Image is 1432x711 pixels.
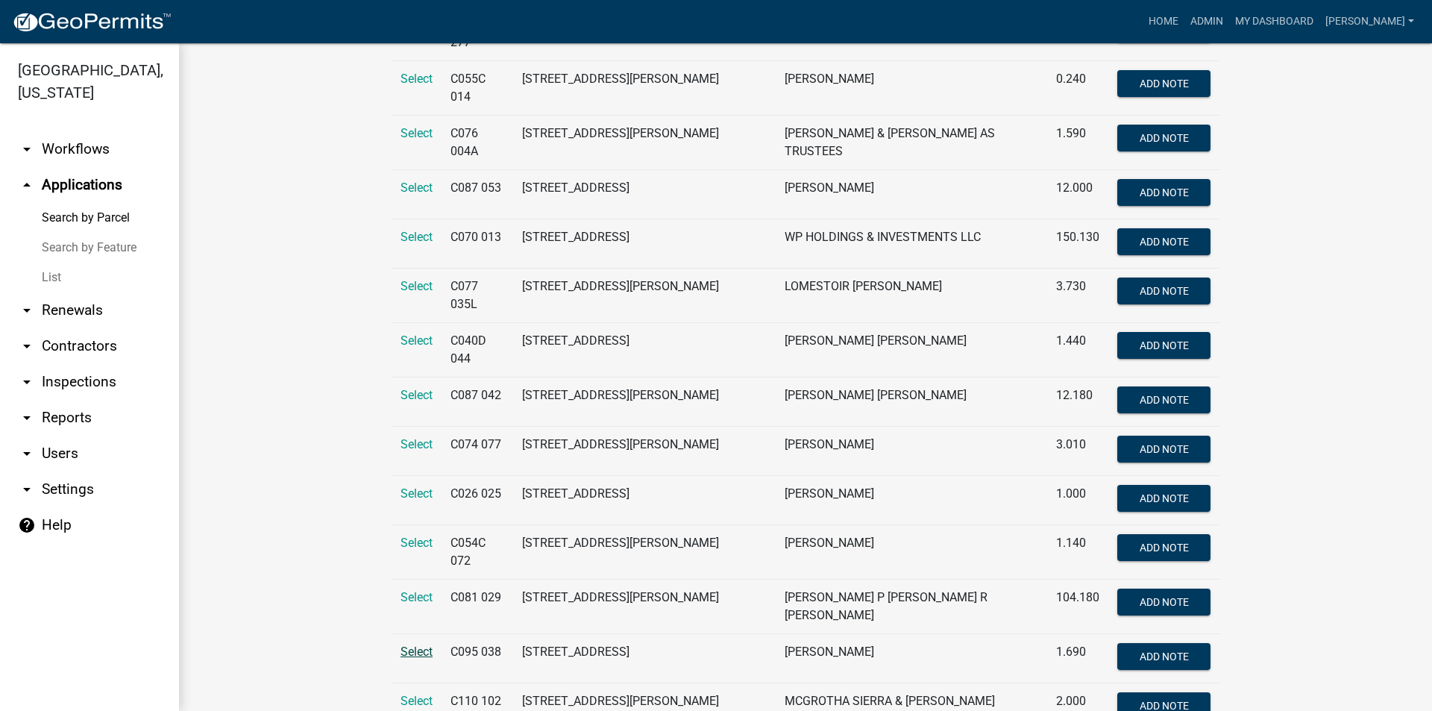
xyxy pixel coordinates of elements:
td: 12.180 [1047,378,1108,427]
td: C087 042 [442,378,513,427]
td: [PERSON_NAME] [776,427,1047,476]
span: Add Note [1139,187,1188,198]
button: Add Note [1117,589,1210,616]
button: Add Note [1117,125,1210,151]
a: Select [401,437,433,451]
i: arrow_drop_down [18,480,36,498]
td: [PERSON_NAME] & [PERSON_NAME] AS TRUSTEES [776,116,1047,170]
td: 1.000 [1047,476,1108,525]
span: Add Note [1139,596,1188,608]
td: C087 053 [442,170,513,219]
a: Select [401,230,433,244]
button: Add Note [1117,534,1210,561]
td: [STREET_ADDRESS] [513,634,738,683]
td: [STREET_ADDRESS] [513,476,738,525]
button: Add Note [1117,436,1210,463]
td: [STREET_ADDRESS] [513,323,738,378]
a: Select [401,536,433,550]
td: [STREET_ADDRESS][PERSON_NAME] [513,269,738,323]
td: [PERSON_NAME] P [PERSON_NAME] R [PERSON_NAME] [776,580,1047,634]
td: 1.590 [1047,116,1108,170]
a: Admin [1184,7,1229,36]
td: C077 035L [442,269,513,323]
i: arrow_drop_down [18,373,36,391]
button: Add Note [1117,278,1210,304]
td: [STREET_ADDRESS][PERSON_NAME] [513,378,738,427]
td: 1.140 [1047,525,1108,580]
span: Add Note [1139,394,1188,406]
a: Select [401,279,433,293]
td: C026 025 [442,476,513,525]
a: [PERSON_NAME] [1319,7,1420,36]
i: arrow_drop_up [18,176,36,194]
button: Add Note [1117,643,1210,670]
button: Add Note [1117,386,1210,413]
a: Select [401,333,433,348]
span: Add Note [1139,651,1188,663]
td: 1.440 [1047,323,1108,378]
a: My Dashboard [1229,7,1319,36]
td: [PERSON_NAME] [776,634,1047,683]
span: Add Note [1139,492,1188,504]
i: arrow_drop_down [18,445,36,463]
button: Add Note [1117,70,1210,97]
i: arrow_drop_down [18,140,36,158]
button: Add Note [1117,332,1210,359]
td: C070 013 [442,219,513,269]
span: Add Note [1139,339,1188,351]
td: [PERSON_NAME] [776,476,1047,525]
td: C076 004A [442,116,513,170]
td: [PERSON_NAME] [776,525,1047,580]
td: [PERSON_NAME] [776,170,1047,219]
span: Add Note [1139,236,1188,248]
span: Select [401,590,433,604]
td: [PERSON_NAME] [PERSON_NAME] [776,378,1047,427]
td: [STREET_ADDRESS] [513,170,738,219]
a: Select [401,181,433,195]
td: 104.180 [1047,580,1108,634]
i: arrow_drop_down [18,409,36,427]
span: Add Note [1139,542,1188,554]
button: Add Note [1117,179,1210,206]
td: [STREET_ADDRESS][PERSON_NAME] [513,427,738,476]
a: Home [1143,7,1184,36]
span: Add Note [1139,443,1188,455]
td: 3.730 [1047,269,1108,323]
td: LOMESTOIR [PERSON_NAME] [776,269,1047,323]
td: [STREET_ADDRESS][PERSON_NAME] [513,116,738,170]
td: [STREET_ADDRESS] [513,219,738,269]
a: Select [401,72,433,86]
td: 3.010 [1047,427,1108,476]
span: Add Note [1139,132,1188,144]
span: Add Note [1139,78,1188,90]
td: 0.240 [1047,61,1108,116]
a: Select [401,694,433,708]
td: C055C 014 [442,61,513,116]
a: Select [401,388,433,402]
i: arrow_drop_down [18,301,36,319]
td: C054C 072 [442,525,513,580]
td: C081 029 [442,580,513,634]
td: 1.690 [1047,634,1108,683]
td: WP HOLDINGS & INVESTMENTS LLC [776,219,1047,269]
td: 12.000 [1047,170,1108,219]
a: Select [401,486,433,501]
i: help [18,516,36,534]
td: C040D 044 [442,323,513,378]
a: Select [401,126,433,140]
td: 150.130 [1047,219,1108,269]
span: Add Note [1139,285,1188,297]
td: C095 038 [442,634,513,683]
button: Add Note [1117,228,1210,255]
td: [STREET_ADDRESS][PERSON_NAME] [513,61,738,116]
